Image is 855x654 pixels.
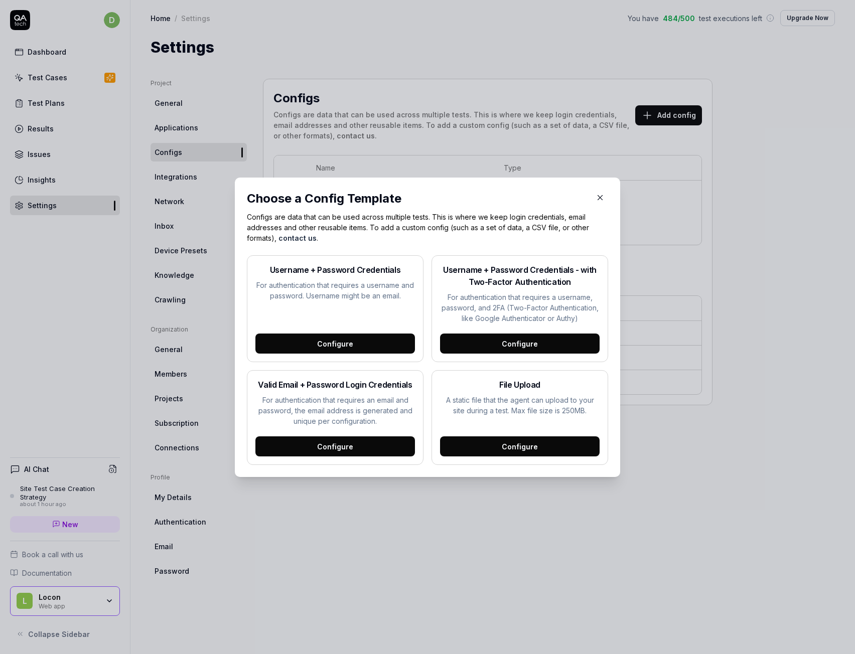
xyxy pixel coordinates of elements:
[255,395,415,426] p: For authentication that requires an email and password, the email address is generated and unique...
[255,379,415,391] h2: Valid Email + Password Login Credentials
[247,255,423,362] button: Username + Password CredentialsFor authentication that requires a username and password. Username...
[247,370,423,465] button: Valid Email + Password Login CredentialsFor authentication that requires an email and password, t...
[440,334,600,354] div: Configure
[247,190,588,208] div: Choose a Config Template
[432,255,608,362] button: Username + Password Credentials - with Two-Factor AuthenticationFor authentication that requires ...
[440,379,600,391] h2: File Upload
[255,280,415,301] p: For authentication that requires a username and password. Username might be an email.
[440,264,600,288] h2: Username + Password Credentials - with Two-Factor Authentication
[278,234,317,242] a: contact us
[440,292,600,323] p: For authentication that requires a username, password, and 2FA (Two-Factor Authentication, like G...
[255,264,415,276] h2: Username + Password Credentials
[440,436,600,456] div: Configure
[592,190,608,206] button: Close Modal
[247,212,608,243] p: Configs are data that can be used across multiple tests. This is where we keep login credentials,...
[255,334,415,354] div: Configure
[255,436,415,456] div: Configure
[440,395,600,416] p: A static file that the agent can upload to your site during a test. Max file size is 250MB.
[432,370,608,465] button: File UploadA static file that the agent can upload to your site during a test. Max file size is 2...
